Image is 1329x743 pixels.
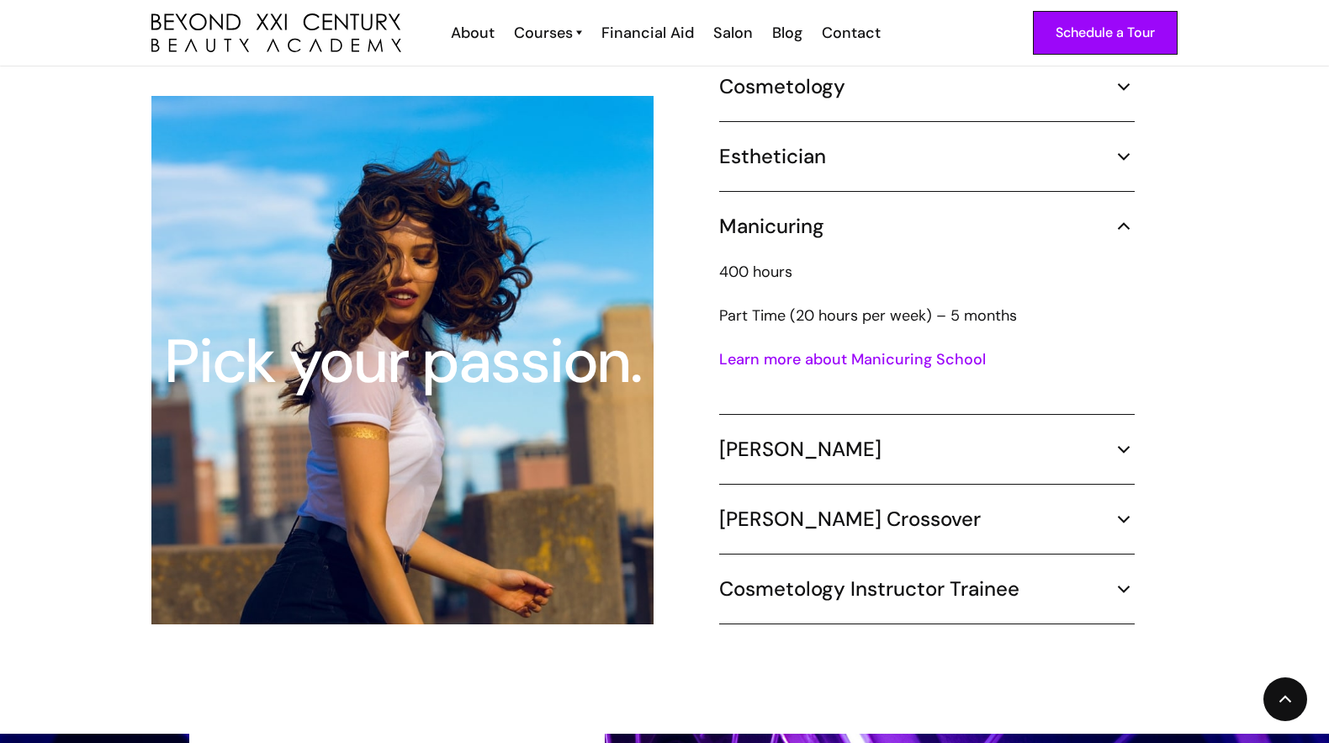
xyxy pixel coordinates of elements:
[1056,22,1155,44] div: Schedule a Tour
[719,214,824,239] h5: Manicuring
[601,22,694,44] div: Financial Aid
[761,22,811,44] a: Blog
[514,22,573,44] div: Courses
[440,22,503,44] a: About
[151,96,654,624] img: hair stylist student
[151,13,401,53] img: beyond 21st century beauty academy logo
[713,22,753,44] div: Salon
[514,22,582,44] a: Courses
[719,576,1019,602] h5: Cosmetology Instructor Trainee
[719,74,845,99] h5: Cosmetology
[719,437,882,462] h5: [PERSON_NAME]
[719,349,986,369] a: Learn more about Manicuring School
[1033,11,1178,55] a: Schedule a Tour
[719,507,981,532] h5: [PERSON_NAME] Crossover
[719,261,1135,326] p: 400 hours ‍ Part Time (20 hours per week) – 5 months
[451,22,495,44] div: About
[153,332,652,392] div: Pick your passion.
[702,22,761,44] a: Salon
[772,22,802,44] div: Blog
[151,13,401,53] a: home
[811,22,889,44] a: Contact
[719,144,826,169] h5: Esthetician
[590,22,702,44] a: Financial Aid
[822,22,881,44] div: Contact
